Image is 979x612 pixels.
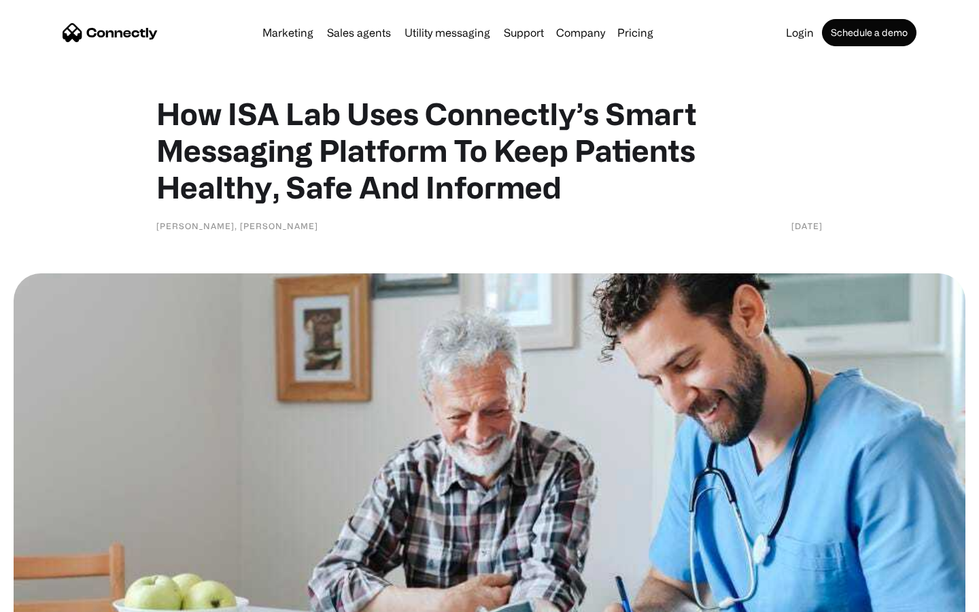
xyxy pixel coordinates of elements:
[14,588,82,607] aside: Language selected: English
[498,27,549,38] a: Support
[27,588,82,607] ul: Language list
[156,95,823,205] h1: How ISA Lab Uses Connectly’s Smart Messaging Platform To Keep Patients Healthy, Safe And Informed
[612,27,659,38] a: Pricing
[556,23,605,42] div: Company
[791,219,823,233] div: [DATE]
[822,19,916,46] a: Schedule a demo
[156,219,318,233] div: [PERSON_NAME], [PERSON_NAME]
[399,27,496,38] a: Utility messaging
[257,27,319,38] a: Marketing
[780,27,819,38] a: Login
[322,27,396,38] a: Sales agents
